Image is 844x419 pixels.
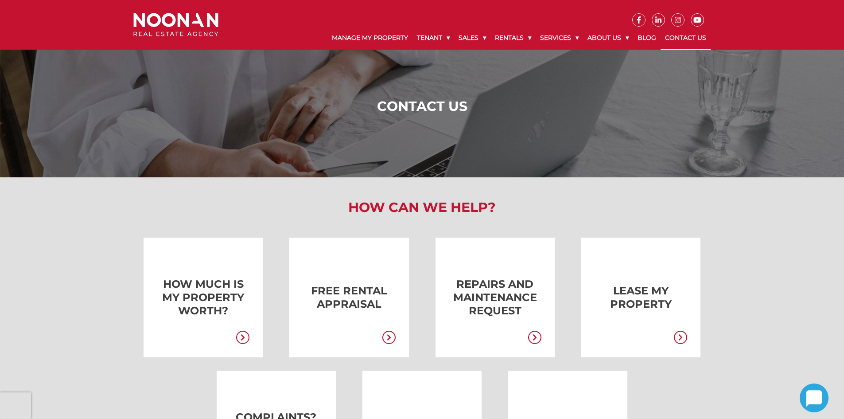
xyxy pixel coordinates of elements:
a: Sales [454,27,490,49]
a: Services [536,27,583,49]
a: Tenant [412,27,454,49]
h1: Contact Us [136,98,708,114]
a: Blog [633,27,661,49]
img: Noonan Real Estate Agency [133,13,218,36]
a: Rentals [490,27,536,49]
a: About Us [583,27,633,49]
a: Contact Us [661,27,711,50]
a: Manage My Property [327,27,412,49]
h2: How Can We Help? [127,200,717,215]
